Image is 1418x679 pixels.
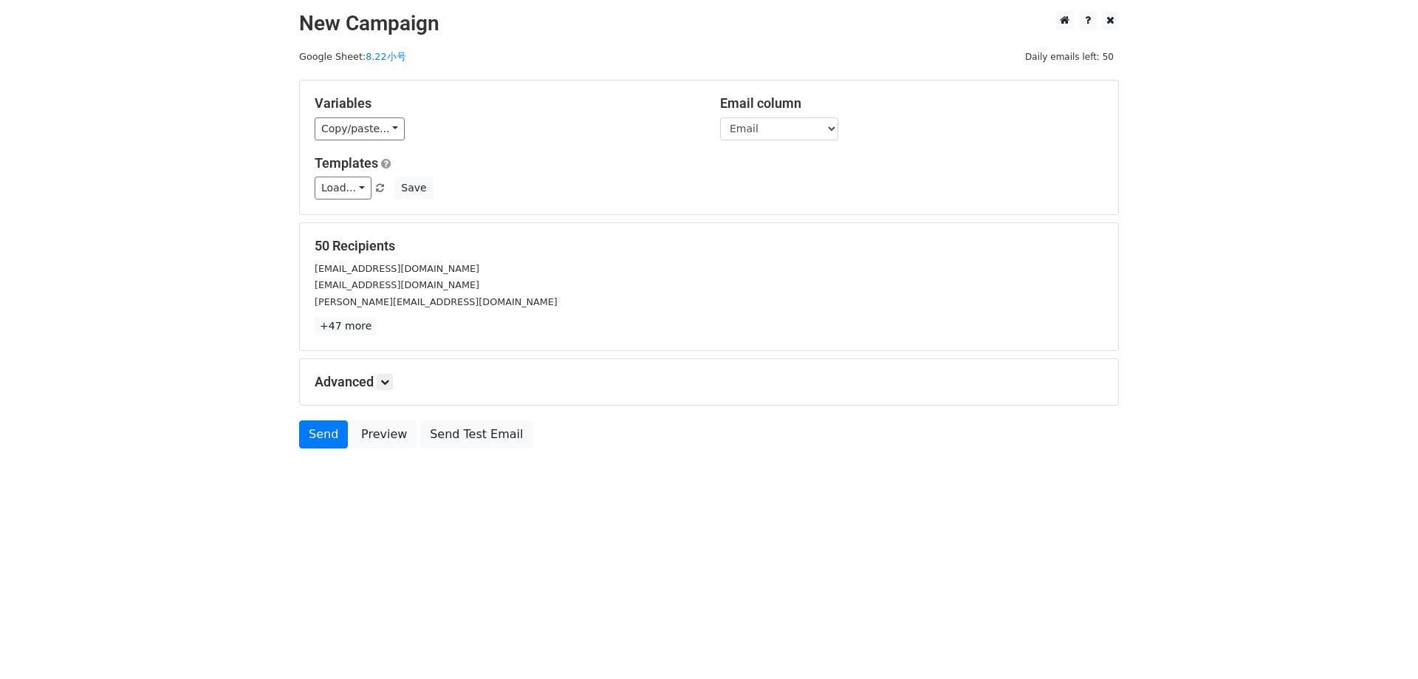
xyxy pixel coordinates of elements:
a: Send [299,420,348,448]
h5: 50 Recipients [315,238,1103,254]
h5: Advanced [315,374,1103,390]
a: 8.22小号 [366,51,405,62]
h5: Variables [315,95,698,112]
button: Save [394,177,433,199]
small: [PERSON_NAME][EMAIL_ADDRESS][DOMAIN_NAME] [315,296,558,307]
h5: Email column [720,95,1103,112]
a: Copy/paste... [315,117,405,140]
a: Daily emails left: 50 [1020,51,1119,62]
a: Load... [315,177,371,199]
a: Preview [352,420,417,448]
small: [EMAIL_ADDRESS][DOMAIN_NAME] [315,279,479,290]
a: Send Test Email [420,420,532,448]
h2: New Campaign [299,11,1119,36]
small: Google Sheet: [299,51,406,62]
span: Daily emails left: 50 [1020,49,1119,65]
small: [EMAIL_ADDRESS][DOMAIN_NAME] [315,263,479,274]
a: +47 more [315,317,377,335]
a: Templates [315,155,378,171]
